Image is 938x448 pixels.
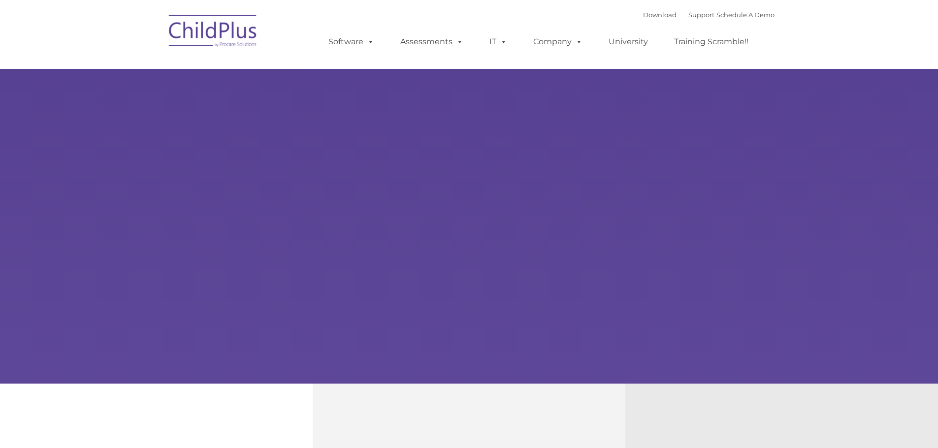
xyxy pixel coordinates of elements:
[164,8,262,57] img: ChildPlus by Procare Solutions
[599,32,658,52] a: University
[688,11,714,19] a: Support
[480,32,517,52] a: IT
[523,32,592,52] a: Company
[664,32,758,52] a: Training Scramble!!
[643,11,775,19] font: |
[643,11,677,19] a: Download
[390,32,473,52] a: Assessments
[319,32,384,52] a: Software
[716,11,775,19] a: Schedule A Demo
